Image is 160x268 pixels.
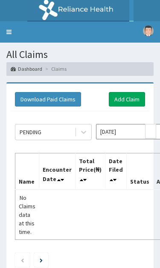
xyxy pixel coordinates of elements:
input: Search by HMO ID [145,124,156,138]
li: Claims [43,65,67,72]
th: Encounter Date [39,153,75,190]
th: Status [126,153,153,190]
a: Dashboard [11,65,42,72]
a: Next page [40,256,43,264]
button: Download Paid Claims [15,92,81,107]
img: User Image [143,26,154,36]
a: Previous page [20,256,24,264]
th: Total Price(₦) [75,153,105,190]
h1: All Claims [6,49,154,60]
th: Date Filed [105,153,126,190]
th: Name [15,153,39,190]
span: No Claims data at this time. [19,194,35,236]
div: PENDING [20,128,41,136]
a: Add Claim [109,92,145,107]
